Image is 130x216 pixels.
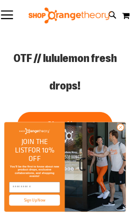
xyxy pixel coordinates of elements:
img: Shop Orangtheory [65,122,126,211]
img: Shop Orangetheory [19,128,50,134]
button: Sign Up Now [9,194,60,205]
input: Enter email [9,182,60,193]
button: Close dialog [117,123,124,131]
img: Shop Orangetheory [27,7,112,23]
button: Shop Now [17,112,112,137]
span: FOR 10% OFF [28,145,54,163]
span: JOIN THE LIST [15,136,48,155]
span: You’ll be the first to know about new product drops, exclusive collaborations, and shopping events! [10,165,59,178]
